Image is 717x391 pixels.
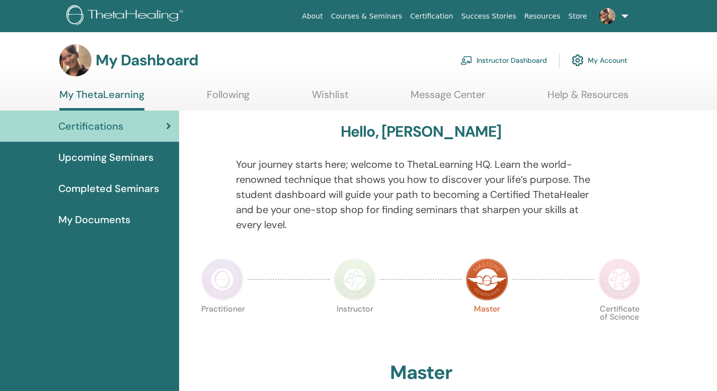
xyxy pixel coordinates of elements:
[572,49,627,71] a: My Account
[466,258,508,301] img: Master
[58,119,123,134] span: Certifications
[66,5,187,28] img: logo.png
[201,258,244,301] img: Practitioner
[327,7,407,26] a: Courses & Seminars
[457,7,520,26] a: Success Stories
[572,52,584,69] img: cog.svg
[565,7,591,26] a: Store
[236,157,606,232] p: Your journey starts here; welcome to ThetaLearning HQ. Learn the world-renowned technique that sh...
[58,150,153,165] span: Upcoming Seminars
[59,88,144,111] a: My ThetaLearning
[598,258,641,301] img: Certificate of Science
[341,123,502,141] h3: Hello, [PERSON_NAME]
[207,88,250,108] a: Following
[96,51,198,69] h3: My Dashboard
[411,88,485,108] a: Message Center
[460,56,472,65] img: chalkboard-teacher.svg
[599,8,615,24] img: default.jpg
[298,7,327,26] a: About
[520,7,565,26] a: Resources
[201,305,244,347] p: Practitioner
[334,305,376,347] p: Instructor
[598,305,641,347] p: Certificate of Science
[58,212,130,227] span: My Documents
[466,305,508,347] p: Master
[58,181,159,196] span: Completed Seminars
[547,88,628,108] a: Help & Resources
[390,361,452,384] h2: Master
[460,49,547,71] a: Instructor Dashboard
[406,7,457,26] a: Certification
[334,258,376,301] img: Instructor
[59,44,92,76] img: default.jpg
[312,88,349,108] a: Wishlist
